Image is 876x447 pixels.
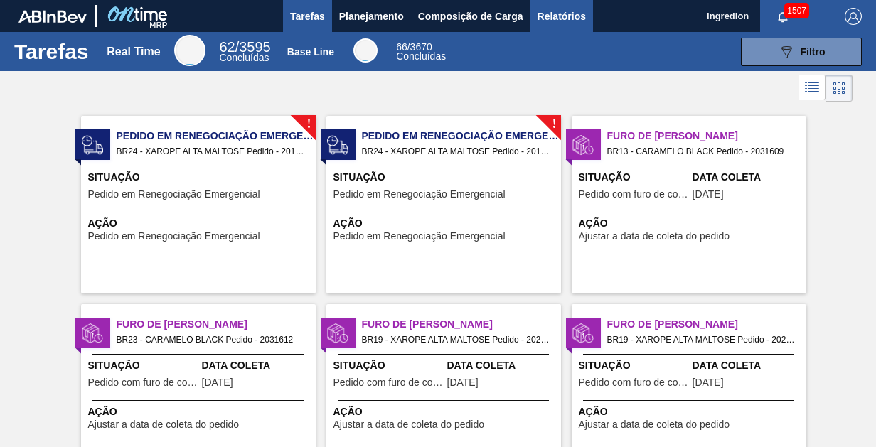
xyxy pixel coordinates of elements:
span: BR24 - XAROPE ALTA MALTOSE Pedido - 2018590 [117,144,304,159]
span: 16/09/2025 [202,377,233,388]
span: Tarefas [290,8,325,25]
div: Real Time [174,35,205,66]
span: Relatórios [538,8,586,25]
span: Ação [88,216,312,231]
span: Ajustar a data de coleta do pedido [88,419,240,430]
span: Pedido com furo de coleta [333,377,444,388]
span: Ajustar a data de coleta do pedido [333,419,485,430]
span: / 3670 [396,41,432,53]
span: Situação [579,170,689,185]
span: 16/09/2025 [693,377,724,388]
span: Data Coleta [693,170,803,185]
span: Ajustar a data de coleta do pedido [579,231,730,242]
span: ! [552,119,556,129]
span: Furo de Coleta [362,317,561,332]
span: Pedido em Renegociação Emergencial [88,189,260,200]
span: Pedido em Renegociação Emergencial [117,129,316,144]
div: Visão em Lista [799,75,826,102]
span: Ação [579,216,803,231]
div: Real Time [107,45,160,58]
span: ! [306,119,311,129]
span: Furo de Coleta [117,317,316,332]
span: Pedido com furo de coleta [579,377,689,388]
span: Data Coleta [447,358,557,373]
span: Situação [579,358,689,373]
span: Concluídas [219,52,269,63]
span: Situação [333,358,444,373]
span: BR24 - XAROPE ALTA MALTOSE Pedido - 2018591 [362,144,550,159]
span: Filtro [801,46,826,58]
span: Ajustar a data de coleta do pedido [579,419,730,430]
img: status [82,323,103,344]
div: Base Line [396,43,446,61]
span: BR13 - CARAMELO BLACK Pedido - 2031609 [607,144,795,159]
img: status [327,134,348,156]
span: Pedido em Renegociação Emergencial [362,129,561,144]
span: Pedido em Renegociação Emergencial [333,231,506,242]
span: 66 [396,41,407,53]
div: Base Line [287,46,334,58]
span: 17/09/2025 [693,189,724,200]
span: Situação [88,170,312,185]
span: Furo de Coleta [607,129,806,144]
span: Furo de Coleta [607,317,806,332]
div: Real Time [219,41,270,63]
img: status [82,134,103,156]
span: BR19 - XAROPE ALTA MALTOSE Pedido - 2026318 [607,332,795,348]
span: Situação [88,358,198,373]
span: / 3595 [219,39,270,55]
span: Ação [333,216,557,231]
div: Visão em Cards [826,75,853,102]
span: Pedido em Renegociação Emergencial [333,189,506,200]
span: Planejamento [339,8,404,25]
span: Pedido com furo de coleta [579,189,689,200]
span: Data Coleta [202,358,312,373]
img: Logout [845,8,862,25]
span: 62 [219,39,235,55]
span: 1507 [784,3,809,18]
span: Ação [579,404,803,419]
span: Pedido com furo de coleta [88,377,198,388]
span: Ação [333,404,557,419]
span: Composição de Carga [418,8,523,25]
span: Situação [333,170,557,185]
span: 14/09/2025 [447,377,479,388]
span: Ação [88,404,312,419]
span: Concluídas [396,50,446,62]
div: Base Line [353,38,378,63]
span: BR23 - CARAMELO BLACK Pedido - 2031612 [117,332,304,348]
img: status [572,134,594,156]
span: Data Coleta [693,358,803,373]
img: status [327,323,348,344]
button: Filtro [741,38,862,66]
img: TNhmsLtSVTkK8tSr43FrP2fwEKptu5GPRR3wAAAABJRU5ErkJggg== [18,10,87,23]
img: status [572,323,594,344]
span: Pedido em Renegociação Emergencial [88,231,260,242]
button: Notificações [760,6,806,26]
h1: Tarefas [14,43,89,60]
span: BR19 - XAROPE ALTA MALTOSE Pedido - 2026314 [362,332,550,348]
